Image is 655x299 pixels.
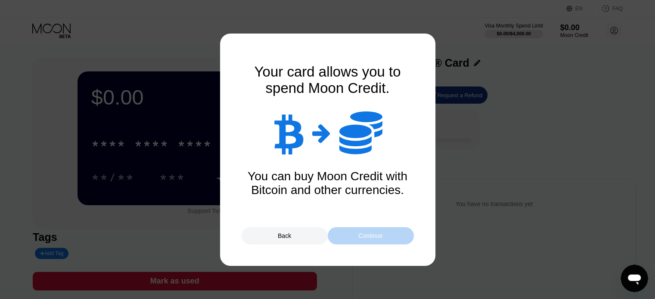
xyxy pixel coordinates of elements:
div: Continue [328,227,414,244]
div:  [312,122,331,144]
div:  [273,111,304,154]
div: Your card allows you to spend Moon Credit. [242,64,414,96]
div: Back [242,227,328,244]
div: Back [278,232,291,239]
div:  [339,109,382,157]
div: You can buy Moon Credit with Bitcoin and other currencies. [242,170,414,197]
div: Continue [358,232,382,239]
iframe: Przycisk umożliwiający otwarcie okna komunikatora [621,265,648,292]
